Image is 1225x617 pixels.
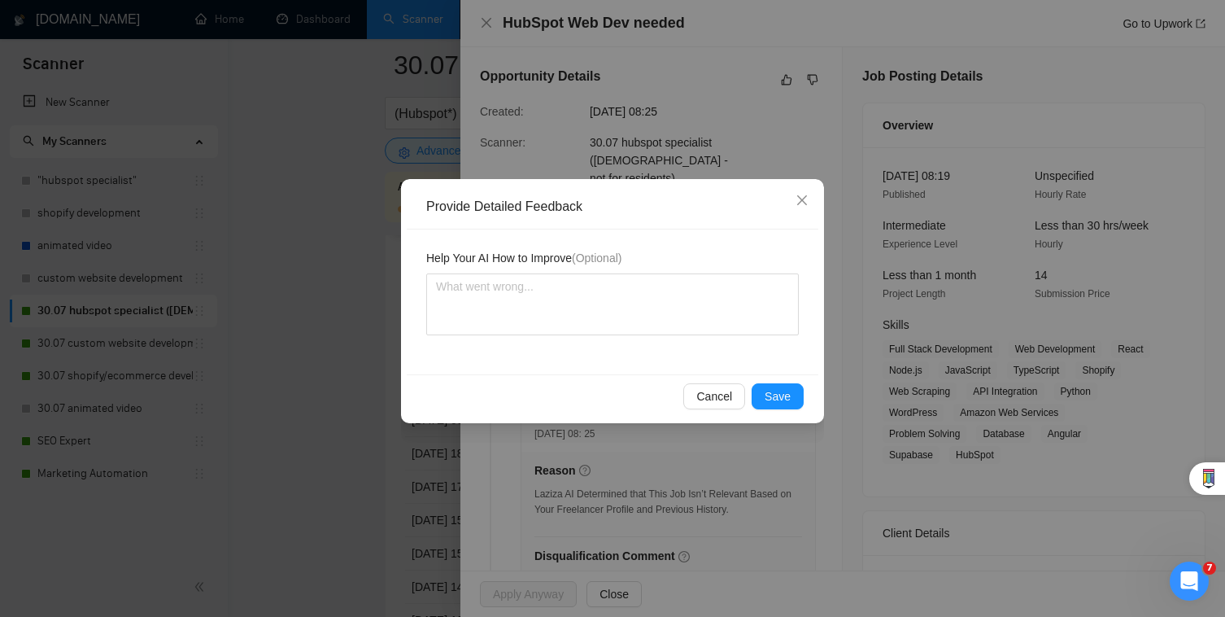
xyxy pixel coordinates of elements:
[1170,562,1209,601] iframe: Intercom live chat
[426,249,621,267] span: Help Your AI How to Improve
[796,194,809,207] span: close
[683,383,745,409] button: Cancel
[765,387,791,405] span: Save
[752,383,804,409] button: Save
[780,179,824,223] button: Close
[1203,562,1216,575] span: 7
[572,252,621,265] span: (Optional)
[696,387,732,405] span: Cancel
[426,198,810,216] div: Provide Detailed Feedback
